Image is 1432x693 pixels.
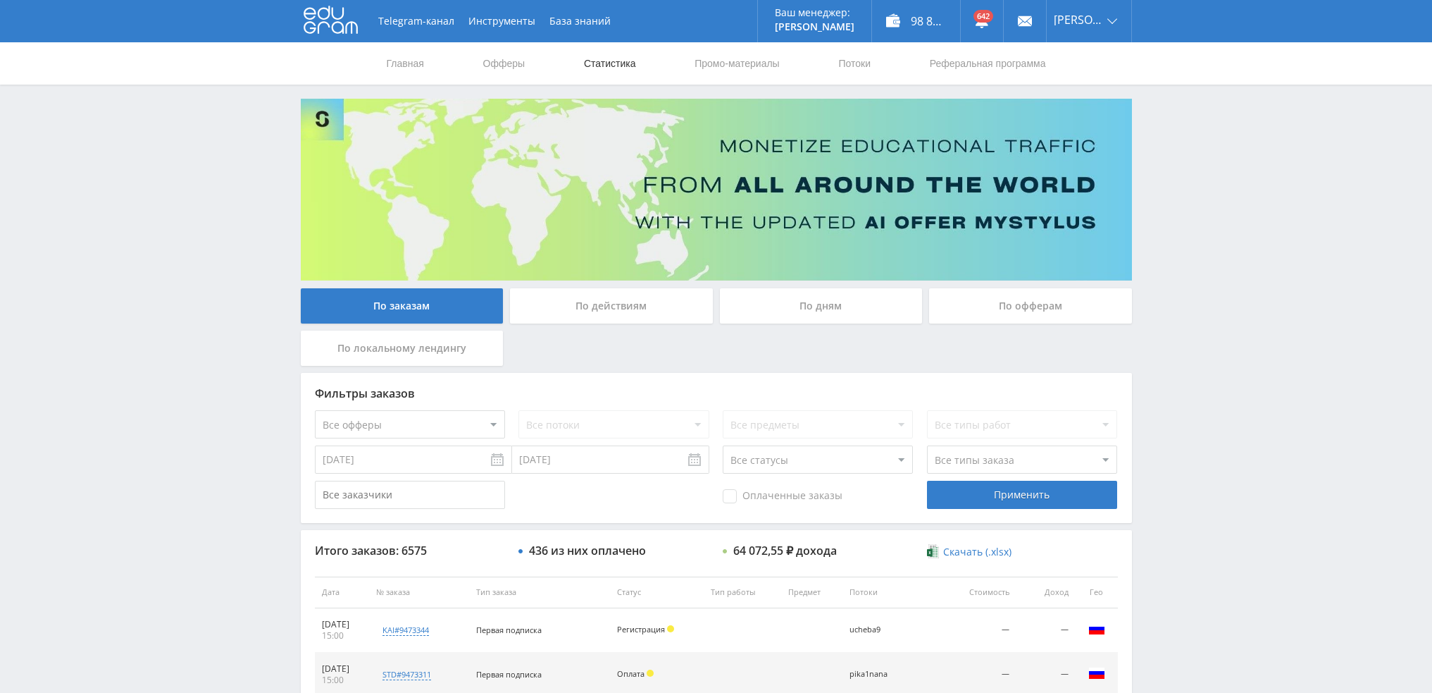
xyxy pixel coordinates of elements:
[583,42,637,85] a: Статистика
[482,42,527,85] a: Офферы
[301,99,1132,281] img: Banner
[385,42,425,85] a: Главная
[315,387,1118,400] div: Фильтры заказов
[929,288,1132,324] div: По офферам
[693,42,780,85] a: Промо-материалы
[315,481,505,509] input: Все заказчики
[775,7,854,18] p: Ваш менеджер:
[720,288,923,324] div: По дням
[775,21,854,32] p: [PERSON_NAME]
[510,288,713,324] div: По действиям
[301,331,504,366] div: По локальному лендингу
[928,42,1047,85] a: Реферальная программа
[837,42,872,85] a: Потоки
[723,489,842,503] span: Оплаченные заказы
[301,288,504,324] div: По заказам
[1054,14,1103,25] span: [PERSON_NAME]
[927,481,1117,509] div: Применить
